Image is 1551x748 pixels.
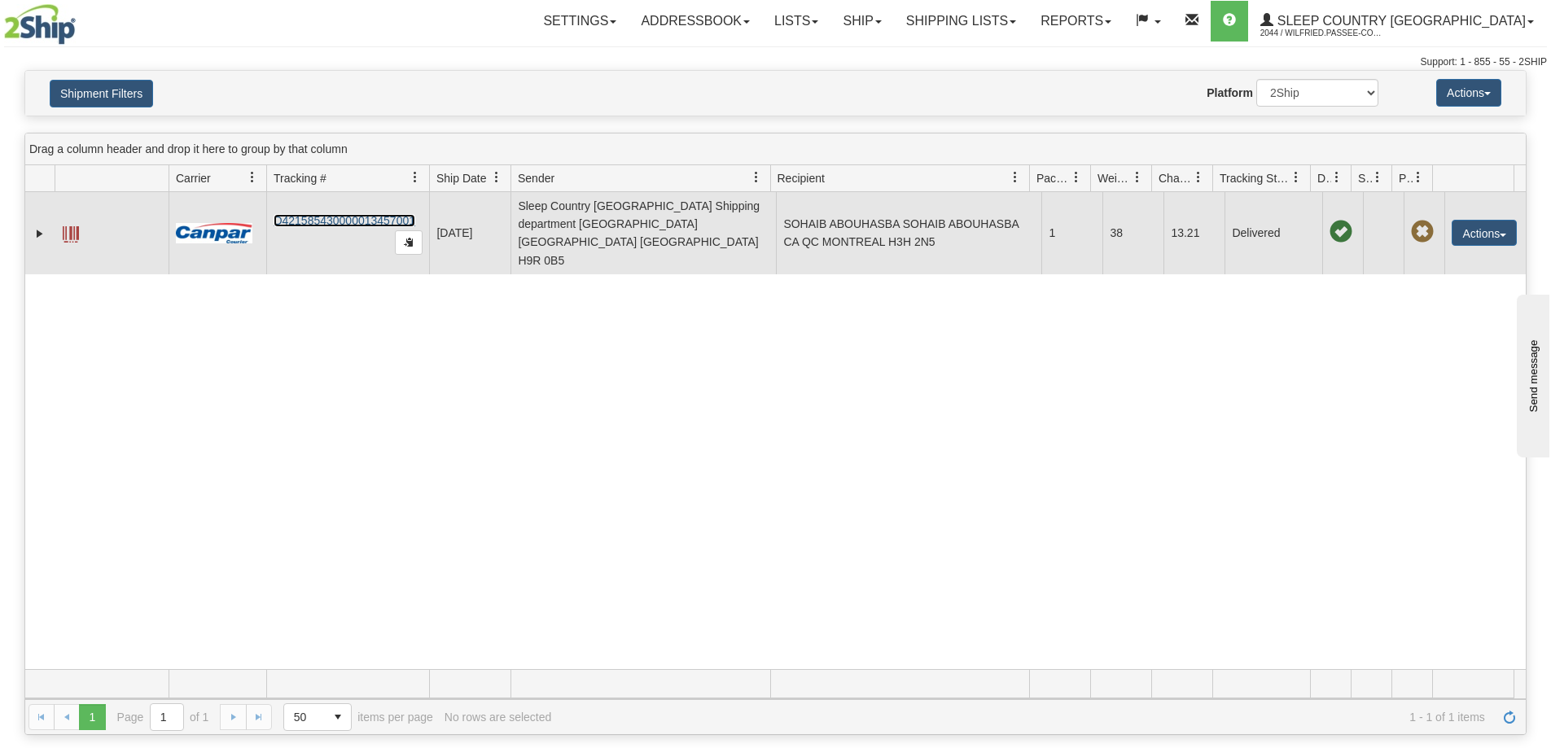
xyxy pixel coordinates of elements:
[1436,79,1501,107] button: Actions
[151,704,183,730] input: Page 1
[4,4,76,45] img: logo2044.jpg
[401,164,429,191] a: Tracking # filter column settings
[445,711,552,724] div: No rows are selected
[1282,164,1310,191] a: Tracking Status filter column settings
[1364,164,1391,191] a: Shipment Issues filter column settings
[1317,170,1331,186] span: Delivery Status
[1399,170,1413,186] span: Pickup Status
[518,170,554,186] span: Sender
[176,223,252,243] img: 14 - Canpar
[1185,164,1212,191] a: Charge filter column settings
[743,164,770,191] a: Sender filter column settings
[32,225,48,242] a: Expand
[294,709,315,725] span: 50
[1323,164,1351,191] a: Delivery Status filter column settings
[1220,170,1290,186] span: Tracking Status
[762,1,830,42] a: Lists
[63,219,79,245] a: Label
[1225,192,1322,274] td: Delivered
[1159,170,1193,186] span: Charge
[429,192,510,274] td: [DATE]
[239,164,266,191] a: Carrier filter column settings
[283,703,352,731] span: Page sizes drop down
[117,703,209,731] span: Page of 1
[1496,704,1523,730] a: Refresh
[1062,164,1090,191] a: Packages filter column settings
[1163,192,1225,274] td: 13.21
[79,704,105,730] span: Page 1
[436,170,486,186] span: Ship Date
[563,711,1485,724] span: 1 - 1 of 1 items
[776,192,1041,274] td: SOHAIB ABOUHASBA SOHAIB ABOUHASBA CA QC MONTREAL H3H 2N5
[1001,164,1029,191] a: Recipient filter column settings
[4,55,1547,69] div: Support: 1 - 855 - 55 - 2SHIP
[283,703,433,731] span: items per page
[274,214,415,227] a: D421585430000013457001
[1098,170,1132,186] span: Weight
[1248,1,1546,42] a: Sleep Country [GEOGRAPHIC_DATA] 2044 / Wilfried.Passee-Coutrin
[1124,164,1151,191] a: Weight filter column settings
[1514,291,1549,457] iframe: chat widget
[483,164,510,191] a: Ship Date filter column settings
[510,192,776,274] td: Sleep Country [GEOGRAPHIC_DATA] Shipping department [GEOGRAPHIC_DATA] [GEOGRAPHIC_DATA] [GEOGRAPH...
[1358,170,1372,186] span: Shipment Issues
[395,230,423,255] button: Copy to clipboard
[1273,14,1526,28] span: Sleep Country [GEOGRAPHIC_DATA]
[1036,170,1071,186] span: Packages
[325,704,351,730] span: select
[778,170,825,186] span: Recipient
[629,1,762,42] a: Addressbook
[1207,85,1253,101] label: Platform
[1404,164,1432,191] a: Pickup Status filter column settings
[12,14,151,26] div: Send message
[1028,1,1124,42] a: Reports
[1452,220,1517,246] button: Actions
[1260,25,1382,42] span: 2044 / Wilfried.Passee-Coutrin
[830,1,893,42] a: Ship
[176,170,211,186] span: Carrier
[1330,221,1352,243] span: On time
[1102,192,1163,274] td: 38
[531,1,629,42] a: Settings
[50,80,153,107] button: Shipment Filters
[25,133,1526,165] div: grid grouping header
[1041,192,1102,274] td: 1
[274,170,326,186] span: Tracking #
[894,1,1028,42] a: Shipping lists
[1411,221,1434,243] span: Pickup Not Assigned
